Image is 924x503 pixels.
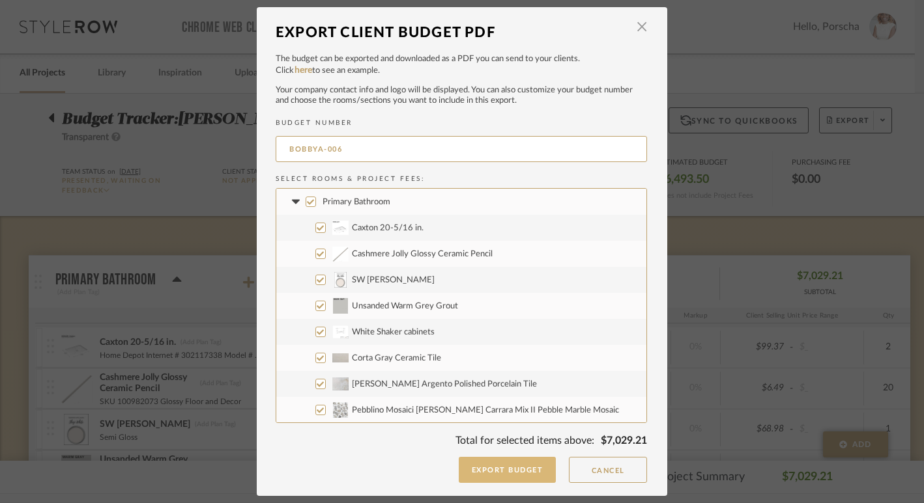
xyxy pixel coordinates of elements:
input: Unsanded Warm Grey Grout [315,301,326,311]
button: Close [629,14,655,40]
img: f566156c-1ed0-4cdc-8657-f4d044785f79_50x50.jpg [332,272,349,288]
input: Primary Bathroom [306,197,316,207]
img: 0857f4c9-6063-4668-a8b3-a3834add1506_50x50.jpg [332,402,349,418]
input: SW [PERSON_NAME] [315,275,326,285]
p: The budget can be exported and downloaded as a PDF you can send to your clients. [276,53,647,66]
p: Your company contact info and logo will be displayed. You can also customize your budget number a... [276,85,647,106]
span: Primary Bathroom [323,198,390,206]
input: Caxton 20-5/16 in. [315,223,326,233]
span: Corta Gray Ceramic Tile [352,354,441,362]
input: BUDGET NUMBER [276,136,647,162]
span: $7,029.21 [601,435,647,446]
span: Cashmere Jolly Glossy Ceramic Pencil [352,250,493,258]
span: Total for selected items above: [455,435,594,446]
h2: Select Rooms & Project Fees: [276,175,647,183]
img: 7f115712-5861-49dd-9ec3-de5be14e1e9d_50x50.jpg [332,324,349,340]
input: Cashmere Jolly Glossy Ceramic Pencil [315,249,326,259]
img: 4a7a1236-ddf5-425d-9faa-a3eaddb45d4e_50x50.jpg [332,246,349,262]
button: Cancel [569,457,647,483]
button: Export Budget [459,457,556,483]
div: Export Client Budget PDF [276,18,628,47]
input: Pebblino Mosaici [PERSON_NAME] Carrara Mix II Pebble Marble Mosaic [315,405,326,415]
span: Unsanded Warm Grey Grout [352,302,458,310]
a: here [295,66,312,75]
img: 0227975e-5567-472e-a949-cd16e4a1451f_50x50.jpg [332,220,349,236]
span: Pebblino Mosaici [PERSON_NAME] Carrara Mix II Pebble Marble Mosaic [352,406,619,415]
img: e315faaf-bbd8-4ed6-88df-007f23abf052_50x50.jpg [332,350,349,366]
img: 3717e166-7514-4f15-8997-1be1fbdd0b38_50x50.jpg [332,298,349,314]
img: c1821125-d205-4934-a435-d728f260438f_50x50.jpg [332,376,349,392]
p: Click to see an example. [276,64,647,77]
span: [PERSON_NAME] Argento Polished Porcelain Tile [352,380,537,388]
dialog-header: Export Client Budget PDF [276,18,647,47]
span: White Shaker cabinets [352,328,435,336]
input: [PERSON_NAME] Argento Polished Porcelain Tile [315,379,326,389]
span: SW [PERSON_NAME] [352,276,435,284]
input: Corta Gray Ceramic Tile [315,353,326,363]
h2: BUDGET NUMBER [276,119,647,127]
input: White Shaker cabinets [315,327,326,337]
span: Caxton 20-5/16 in. [352,224,424,232]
